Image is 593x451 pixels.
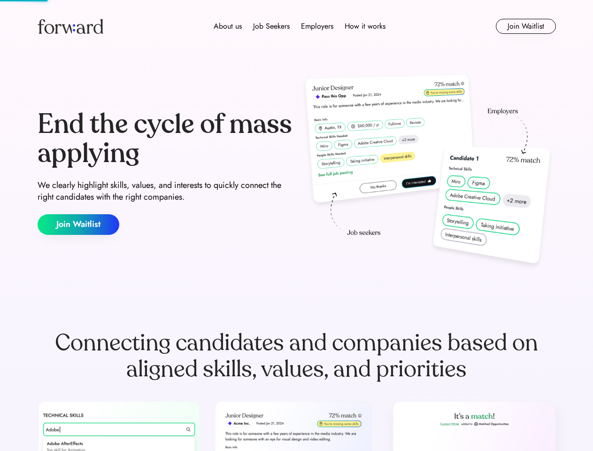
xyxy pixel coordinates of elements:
div: We clearly highlight skills, values, and interests to quickly connect the right candidates with t... [38,179,293,203]
div: How it works [345,21,385,32]
img: Forward logo [38,19,103,34]
div: About us [214,21,242,32]
button: Join Waitlist [496,19,556,34]
div: End the cycle of mass applying [38,110,293,168]
div: Job Seekers [253,21,290,32]
div: Connecting candidates and companies based on aligned skills, values, and priorities [38,330,556,382]
button: Join Waitlist [38,214,119,235]
div: Employers [301,21,333,32]
img: hero-image.png [300,71,556,273]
